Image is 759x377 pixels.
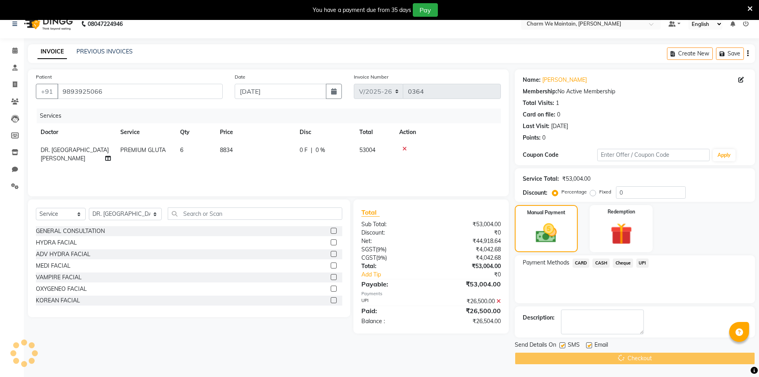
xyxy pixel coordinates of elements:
[523,87,747,96] div: No Active Membership
[568,341,580,351] span: SMS
[431,220,507,229] div: ₹53,004.00
[361,290,500,297] div: Payments
[556,99,559,107] div: 1
[562,175,590,183] div: ₹53,004.00
[295,123,355,141] th: Disc
[542,134,545,142] div: 0
[215,123,295,141] th: Price
[355,220,431,229] div: Sub Total:
[355,245,431,254] div: ( )
[313,6,411,14] div: You have a payment due from 35 days
[235,73,245,81] label: Date
[713,149,735,161] button: Apply
[597,149,710,161] input: Enter Offer / Coupon Code
[116,123,175,141] th: Service
[355,306,431,316] div: Paid:
[592,259,610,268] span: CASH
[561,188,587,195] label: Percentage
[355,297,431,306] div: UPI
[57,84,223,99] input: Search by Name/Mobile/Email/Code
[594,341,608,351] span: Email
[88,13,123,35] b: 08047224946
[355,317,431,326] div: Balance :
[667,47,713,60] button: Create New
[36,296,80,305] div: KOREAN FACIAL
[636,259,649,268] span: UPI
[36,239,77,247] div: HYDRA FACIAL
[359,146,375,154] span: 53004
[355,123,394,141] th: Total
[355,279,431,289] div: Payable:
[175,123,215,141] th: Qty
[523,134,541,142] div: Points:
[300,146,308,154] span: 0 F
[431,237,507,245] div: ₹44,918.64
[551,122,568,130] div: [DATE]
[76,48,133,55] a: PREVIOUS INVOICES
[36,123,116,141] th: Doctor
[523,259,569,267] span: Payment Methods
[394,123,501,141] th: Action
[41,146,109,162] span: DR. [GEOGRAPHIC_DATA][PERSON_NAME]
[378,255,385,261] span: 9%
[527,209,565,216] label: Manual Payment
[37,109,507,123] div: Services
[36,285,87,293] div: OXYGENEO FACIAL
[355,270,443,279] a: Add Tip
[120,146,166,154] span: PREMIUM GLUTA
[431,317,507,326] div: ₹26,504.00
[355,229,431,237] div: Discount:
[361,208,380,217] span: Total
[36,84,58,99] button: +91
[529,221,563,245] img: _cash.svg
[523,175,559,183] div: Service Total:
[431,306,507,316] div: ₹26,500.00
[523,111,555,119] div: Card on file:
[36,262,71,270] div: MEDI FACIAL
[523,151,598,159] div: Coupon Code
[354,73,388,81] label: Invoice Number
[36,227,105,235] div: GENERAL CONSULTATION
[515,341,556,351] span: Send Details On
[220,146,233,154] span: 8834
[37,45,67,59] a: INVOICE
[311,146,312,154] span: |
[361,254,376,261] span: CGST
[444,270,507,279] div: ₹0
[613,259,633,268] span: Cheque
[523,99,554,107] div: Total Visits:
[355,262,431,270] div: Total:
[542,76,587,84] a: [PERSON_NAME]
[431,297,507,306] div: ₹26,500.00
[36,250,90,259] div: ADV HYDRA FACIAL
[431,262,507,270] div: ₹53,004.00
[355,237,431,245] div: Net:
[523,314,555,322] div: Description:
[361,246,376,253] span: SGST
[604,220,639,247] img: _gift.svg
[523,122,549,130] div: Last Visit:
[431,245,507,254] div: ₹4,042.68
[608,208,635,215] label: Redemption
[573,259,590,268] span: CARD
[316,146,325,154] span: 0 %
[599,188,611,195] label: Fixed
[523,87,557,96] div: Membership:
[431,279,507,289] div: ₹53,004.00
[716,47,744,60] button: Save
[20,13,75,35] img: logo
[523,76,541,84] div: Name:
[168,207,343,220] input: Search or Scan
[355,254,431,262] div: ( )
[523,189,547,197] div: Discount:
[431,229,507,237] div: ₹0
[36,273,82,282] div: VAMPIRE FACIAL
[431,254,507,262] div: ₹4,042.68
[180,146,183,154] span: 6
[36,73,52,81] label: Patient
[557,111,560,119] div: 0
[413,3,438,17] button: Pay
[377,246,385,253] span: 9%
